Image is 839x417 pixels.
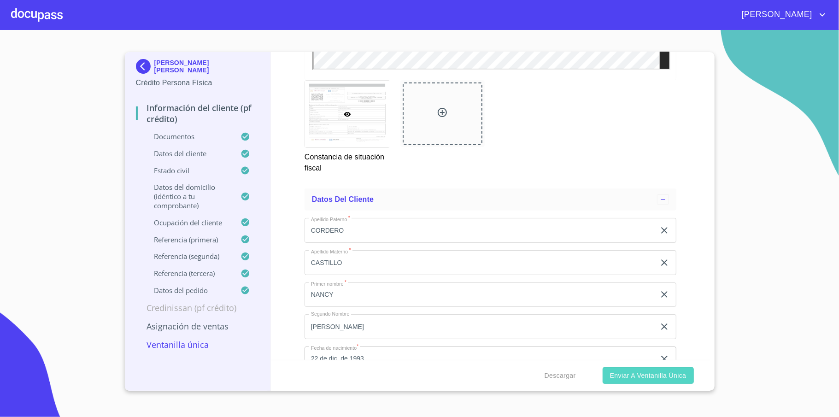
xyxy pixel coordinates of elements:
button: clear input [659,289,670,300]
button: Enviar a Ventanilla única [603,367,694,384]
p: Crédito Persona Física [136,77,260,88]
p: Estado Civil [136,166,241,175]
p: Referencia (segunda) [136,252,241,261]
p: Documentos [136,132,241,141]
p: Ventanilla única [136,339,260,350]
button: clear input [659,321,670,332]
button: Descargar [541,367,580,384]
div: Datos del cliente [305,188,676,211]
div: [PERSON_NAME] [PERSON_NAME] [136,59,260,77]
p: Ocupación del Cliente [136,218,241,227]
img: Docupass spot blue [136,59,154,74]
button: clear input [659,225,670,236]
span: [PERSON_NAME] [735,7,817,22]
span: Datos del cliente [312,195,374,203]
p: Asignación de Ventas [136,321,260,332]
span: Descargar [545,370,576,382]
span: Enviar a Ventanilla única [610,370,686,382]
button: account of current user [735,7,828,22]
p: Referencia (primera) [136,235,241,244]
button: clear input [659,257,670,268]
p: Referencia (tercera) [136,269,241,278]
p: Datos del cliente [136,149,241,158]
p: Constancia de situación fiscal [305,148,389,174]
p: Datos del pedido [136,286,241,295]
p: Credinissan (PF crédito) [136,302,260,313]
p: Datos del domicilio (idéntico a tu comprobante) [136,182,241,210]
p: Información del cliente (PF crédito) [136,102,260,124]
p: [PERSON_NAME] [PERSON_NAME] [154,59,260,74]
